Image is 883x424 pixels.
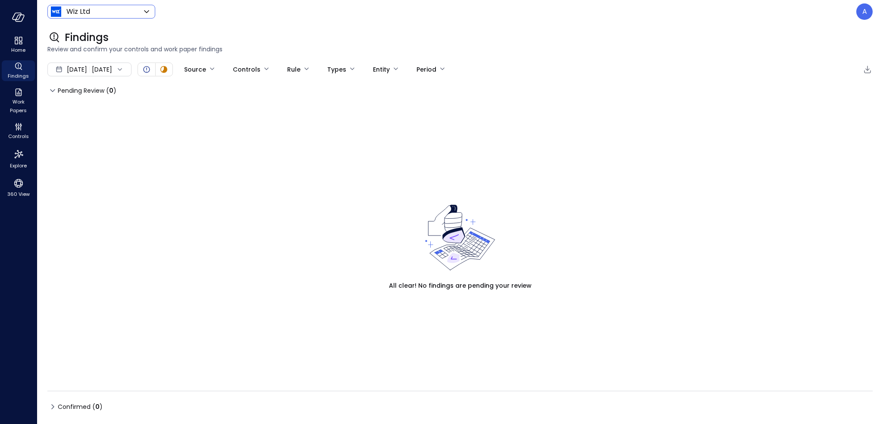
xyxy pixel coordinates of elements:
[233,62,260,77] div: Controls
[862,6,867,17] p: A
[327,62,346,77] div: Types
[7,190,30,198] span: 360 View
[389,281,532,290] span: All clear! No findings are pending your review
[856,3,873,20] div: Abel Zhao
[8,72,29,80] span: Findings
[92,402,103,411] div: ( )
[65,31,109,44] span: Findings
[5,97,31,115] span: Work Papers
[47,44,873,54] span: Review and confirm your controls and work paper findings
[373,62,390,77] div: Entity
[2,121,35,141] div: Controls
[58,84,116,97] span: Pending Review
[95,402,100,411] span: 0
[51,6,61,17] img: Icon
[2,176,35,199] div: 360 View
[141,64,152,75] div: Open
[58,400,103,414] span: Confirmed
[2,60,35,81] div: Findings
[159,64,169,75] div: In Progress
[416,62,436,77] div: Period
[106,86,116,95] div: ( )
[10,161,27,170] span: Explore
[2,86,35,116] div: Work Papers
[109,86,113,95] span: 0
[2,35,35,55] div: Home
[287,62,301,77] div: Rule
[67,65,87,74] span: [DATE]
[11,46,25,54] span: Home
[8,132,29,141] span: Controls
[184,62,206,77] div: Source
[2,147,35,171] div: Explore
[66,6,90,17] p: Wiz Ltd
